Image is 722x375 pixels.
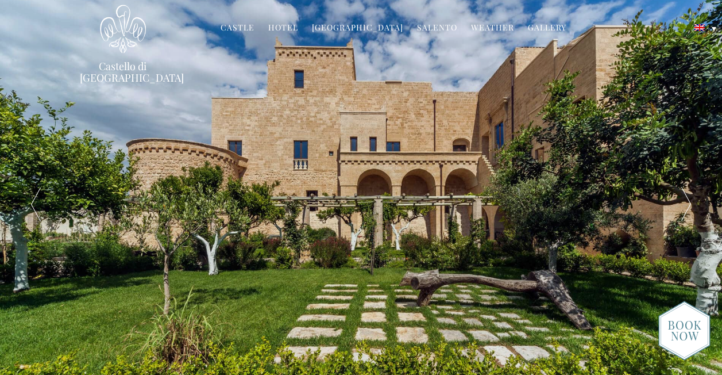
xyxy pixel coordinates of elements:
[658,301,711,361] img: new-booknow.png
[471,22,514,35] a: Weather
[80,60,166,83] a: Castello di [GEOGRAPHIC_DATA]
[312,22,403,35] a: [GEOGRAPHIC_DATA]
[694,24,705,31] img: English
[221,22,254,35] a: Castle
[528,22,566,35] a: Gallery
[268,22,298,35] a: Hotel
[100,5,146,53] img: Castello di Ugento
[417,22,457,35] a: Salento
